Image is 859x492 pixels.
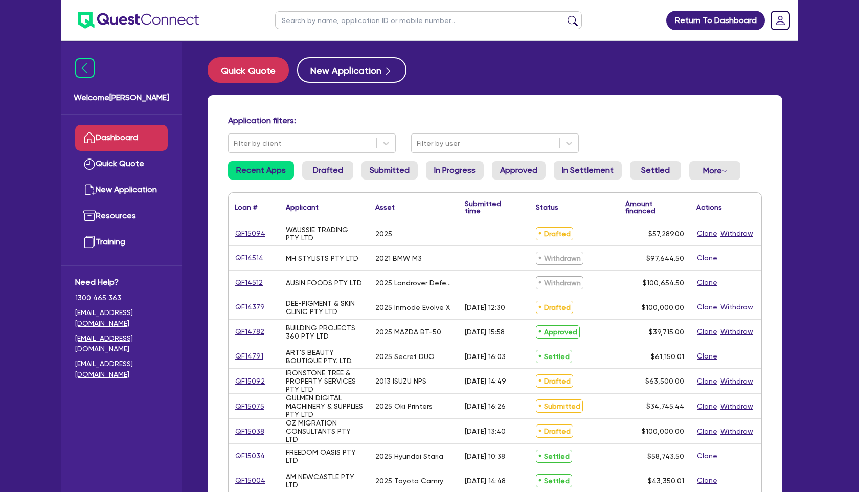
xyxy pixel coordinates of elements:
[720,301,754,313] button: Withdraw
[286,299,363,316] div: DEE-PIGMENT & SKIN CLINIC PTY LTD
[235,326,265,338] a: QF14782
[465,328,505,336] div: [DATE] 15:58
[536,276,583,289] span: Withdrawn
[651,352,684,361] span: $61,150.01
[75,307,168,329] a: [EMAIL_ADDRESS][DOMAIN_NAME]
[696,204,722,211] div: Actions
[297,57,406,83] button: New Application
[228,116,762,125] h4: Application filters:
[465,377,506,385] div: [DATE] 14:49
[286,279,362,287] div: AUSIN FOODS PTY LTD
[554,161,622,180] a: In Settlement
[235,204,257,211] div: Loan #
[75,359,168,380] a: [EMAIL_ADDRESS][DOMAIN_NAME]
[492,161,546,180] a: Approved
[648,230,684,238] span: $57,289.00
[426,161,484,180] a: In Progress
[208,57,297,83] a: Quick Quote
[625,200,684,214] div: Amount financed
[75,333,168,354] a: [EMAIL_ADDRESS][DOMAIN_NAME]
[302,161,353,180] a: Drafted
[75,203,168,229] a: Resources
[646,402,684,410] span: $34,745.44
[536,450,572,463] span: Settled
[286,254,358,262] div: MH STYLISTS PTY LTD
[536,325,580,339] span: Approved
[696,400,718,412] button: Clone
[720,228,754,239] button: Withdraw
[78,12,199,29] img: quest-connect-logo-blue
[720,400,754,412] button: Withdraw
[643,279,684,287] span: $100,654.50
[375,303,450,311] div: 2025 Inmode Evolve X
[696,277,718,288] button: Clone
[645,377,684,385] span: $63,500.00
[235,426,265,437] a: QF15038
[465,402,506,410] div: [DATE] 16:26
[689,161,740,180] button: Dropdown toggle
[83,236,96,248] img: training
[83,184,96,196] img: new-application
[286,324,363,340] div: BUILDING PROJECTS 360 PTY LTD
[375,452,443,460] div: 2025 Hyundai Staria
[235,252,264,264] a: QF14514
[630,161,681,180] a: Settled
[286,348,363,365] div: ART'S BEAUTY BOUTIQUE PTY. LTD.
[465,427,506,435] div: [DATE] 13:40
[536,227,573,240] span: Drafted
[696,326,718,338] button: Clone
[375,477,443,485] div: 2025 Toyota Camry
[83,210,96,222] img: resources
[647,452,684,460] span: $58,743.50
[375,204,395,211] div: Asset
[720,375,754,387] button: Withdraw
[375,377,426,385] div: 2013 ISUZU NPS
[375,402,433,410] div: 2025 Oki Printers
[720,326,754,338] button: Withdraw
[696,301,718,313] button: Clone
[75,125,168,151] a: Dashboard
[286,226,363,242] div: WAUSSIE TRADING PTY LTD
[286,394,363,418] div: GULMEN DIGITAL MACHINERY & SUPPLIES PTY LTD
[228,161,294,180] a: Recent Apps
[536,374,573,388] span: Drafted
[696,252,718,264] button: Clone
[642,427,684,435] span: $100,000.00
[235,228,266,239] a: QF15094
[720,426,754,437] button: Withdraw
[696,350,718,362] button: Clone
[536,474,572,487] span: Settled
[646,254,684,262] span: $97,644.50
[536,424,573,438] span: Drafted
[235,375,265,387] a: QF15092
[286,419,363,443] div: OZ MIGRATION CONSULTANTS PTY LTD
[235,400,265,412] a: QF15075
[642,303,684,311] span: $100,000.00
[536,350,572,363] span: Settled
[83,158,96,170] img: quick-quote
[375,279,453,287] div: 2025 Landrover Defender
[235,301,265,313] a: QF14379
[375,230,392,238] div: 2025
[696,475,718,486] button: Clone
[75,58,95,78] img: icon-menu-close
[75,177,168,203] a: New Application
[536,252,583,265] span: Withdrawn
[286,473,363,489] div: AM NEWCASTLE PTY LTD
[536,301,573,314] span: Drafted
[465,477,506,485] div: [DATE] 14:48
[696,375,718,387] button: Clone
[536,399,583,413] span: Submitted
[235,475,266,486] a: QF15004
[465,200,514,214] div: Submitted time
[275,11,582,29] input: Search by name, application ID or mobile number...
[75,151,168,177] a: Quick Quote
[767,7,794,34] a: Dropdown toggle
[696,228,718,239] button: Clone
[75,229,168,255] a: Training
[235,277,263,288] a: QF14512
[286,369,363,393] div: IRONSTONE TREE & PROPERTY SERVICES PTY LTD
[75,276,168,288] span: Need Help?
[375,352,435,361] div: 2025 Secret DUO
